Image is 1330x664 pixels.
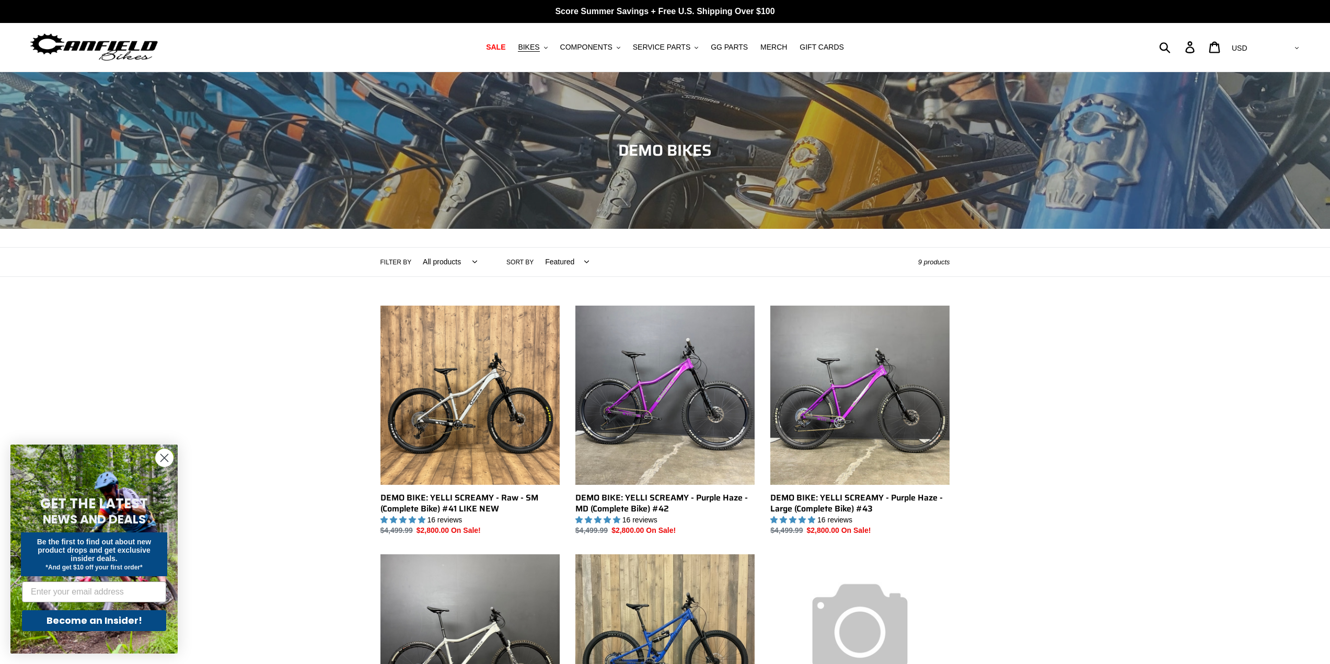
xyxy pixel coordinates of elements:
span: Be the first to find out about new product drops and get exclusive insider deals. [37,538,152,563]
span: GG PARTS [711,43,748,52]
input: Search [1165,36,1192,59]
button: COMPONENTS [555,40,626,54]
a: SALE [481,40,511,54]
img: Canfield Bikes [29,31,159,64]
span: 9 products [918,258,950,266]
span: NEWS AND DEALS [43,511,146,528]
a: GG PARTS [706,40,753,54]
span: SERVICE PARTS [633,43,690,52]
a: GIFT CARDS [794,40,849,54]
span: GET THE LATEST [40,494,148,513]
label: Sort by [506,258,534,267]
span: BIKES [518,43,539,52]
a: MERCH [755,40,792,54]
button: BIKES [513,40,552,54]
button: SERVICE PARTS [628,40,703,54]
span: DEMO BIKES [618,138,712,162]
span: GIFT CARDS [800,43,844,52]
span: MERCH [760,43,787,52]
button: Become an Insider! [22,610,166,631]
input: Enter your email address [22,581,166,602]
span: SALE [486,43,505,52]
label: Filter by [380,258,412,267]
span: COMPONENTS [560,43,612,52]
span: *And get $10 off your first order* [45,564,142,571]
button: Close dialog [155,449,174,467]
